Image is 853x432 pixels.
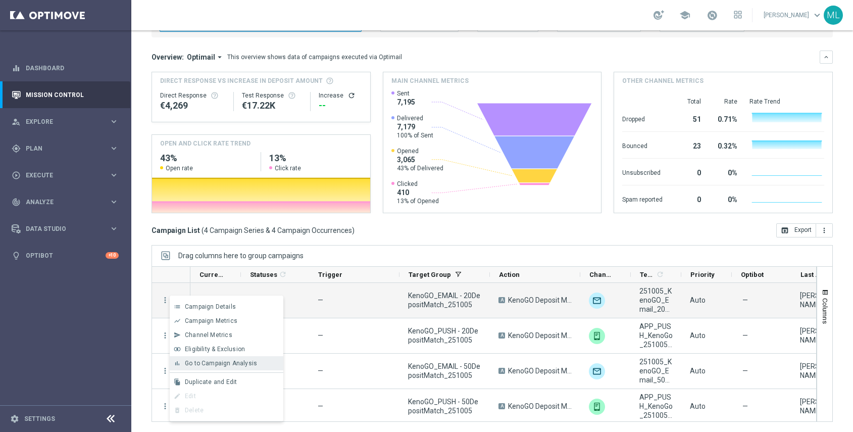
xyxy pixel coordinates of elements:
[742,366,748,375] span: —
[397,180,439,188] span: Clicked
[690,296,706,304] span: Auto
[397,155,443,164] span: 3,065
[26,55,119,81] a: Dashboard
[656,270,664,278] i: refresh
[152,283,190,318] div: Press SPACE to deselect this row.
[166,164,193,172] span: Open rate
[11,145,119,153] div: gps_fixed Plan keyboard_arrow_right
[319,91,362,100] div: Increase
[318,331,323,340] span: —
[508,402,572,411] span: KenoGO Deposit Match
[824,6,843,25] div: ML
[26,172,109,178] span: Execute
[397,98,415,107] span: 7,195
[26,146,109,152] span: Plan
[690,271,715,278] span: Priority
[318,296,323,304] span: —
[12,171,109,180] div: Execute
[10,414,19,423] i: settings
[397,89,415,98] span: Sent
[498,368,505,374] span: A
[639,286,673,314] span: 251005_KenoGO_Email_20DepositMatch
[397,131,433,139] span: 100% of Sent
[820,226,828,234] i: more_vert
[26,242,106,269] a: Optibot
[170,300,283,314] button: list Campaign Details
[174,303,181,310] i: list
[318,271,342,278] span: Trigger
[185,331,232,339] span: Channel Metrics
[161,331,170,340] button: more_vert
[741,271,764,278] span: Optibot
[408,291,481,309] span: KenoGO_EMAIL - 20DepositMatch_251005
[622,164,663,180] div: Unsubscribed
[800,326,833,345] div: Tina Wang
[397,122,433,131] span: 7,179
[589,363,605,379] img: Optimail
[152,318,190,354] div: Press SPACE to select this row.
[622,137,663,153] div: Bounced
[11,64,119,72] button: equalizer Dashboard
[11,118,119,126] button: person_search Explore keyboard_arrow_right
[713,164,737,180] div: 0%
[184,53,227,62] button: Optimail arrow_drop_down
[675,137,701,153] div: 23
[508,331,572,340] span: KenoGO Deposit Match
[109,170,119,180] i: keyboard_arrow_right
[26,119,109,125] span: Explore
[776,226,833,234] multiple-options-button: Export to CSV
[12,144,21,153] i: gps_fixed
[12,198,109,207] div: Analyze
[800,362,833,380] div: Tina Wang
[12,171,21,180] i: play_circle_outline
[12,144,109,153] div: Plan
[498,332,505,339] span: A
[742,331,748,340] span: —
[170,356,283,370] button: bar_chart Go to Campaign Analysis
[408,326,481,345] span: KenoGO_PUSH - 20DepositMatch_251005
[11,225,119,233] div: Data Studio keyboard_arrow_right
[109,117,119,126] i: keyboard_arrow_right
[170,314,283,328] button: show_chart Campaign Metrics
[675,98,701,106] div: Total
[820,51,833,64] button: keyboard_arrow_down
[279,270,287,278] i: refresh
[397,114,433,122] span: Delivered
[397,147,443,155] span: Opened
[185,317,237,324] span: Campaign Metrics
[589,399,605,415] img: OptiMobile Push
[589,328,605,344] img: OptiMobile Push
[498,403,505,409] span: A
[250,271,277,278] span: Statuses
[174,331,181,339] i: send
[160,152,253,164] h2: 43%
[109,197,119,207] i: keyboard_arrow_right
[170,342,283,356] button: join_inner Eligibility & Exclusion
[508,296,572,305] span: KenoGO Deposit Match
[391,76,469,85] h4: Main channel metrics
[160,76,323,85] span: Direct Response VS Increase In Deposit Amount
[109,143,119,153] i: keyboard_arrow_right
[11,91,119,99] div: Mission Control
[170,328,283,342] button: send Channel Metrics
[812,10,823,21] span: keyboard_arrow_down
[639,393,673,420] span: APP_PUSH_KenoGo_251005_MatchDeposit50
[26,226,109,232] span: Data Studio
[675,164,701,180] div: 0
[823,54,830,61] i: keyboard_arrow_down
[800,397,833,415] div: Tina Wang
[408,397,481,415] span: KenoGO_PUSH - 50DepositMatch_251005
[622,190,663,207] div: Spam reported
[639,357,673,385] span: 251005_KenoGO_Email_50DepositMatch
[508,366,572,375] span: KenoGO Deposit Match
[227,53,402,62] div: This overview shows data of campaigns executed via Optimail
[347,91,356,100] button: refresh
[622,110,663,126] div: Dropped
[174,346,181,353] i: join_inner
[11,252,119,260] button: lightbulb Optibot +10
